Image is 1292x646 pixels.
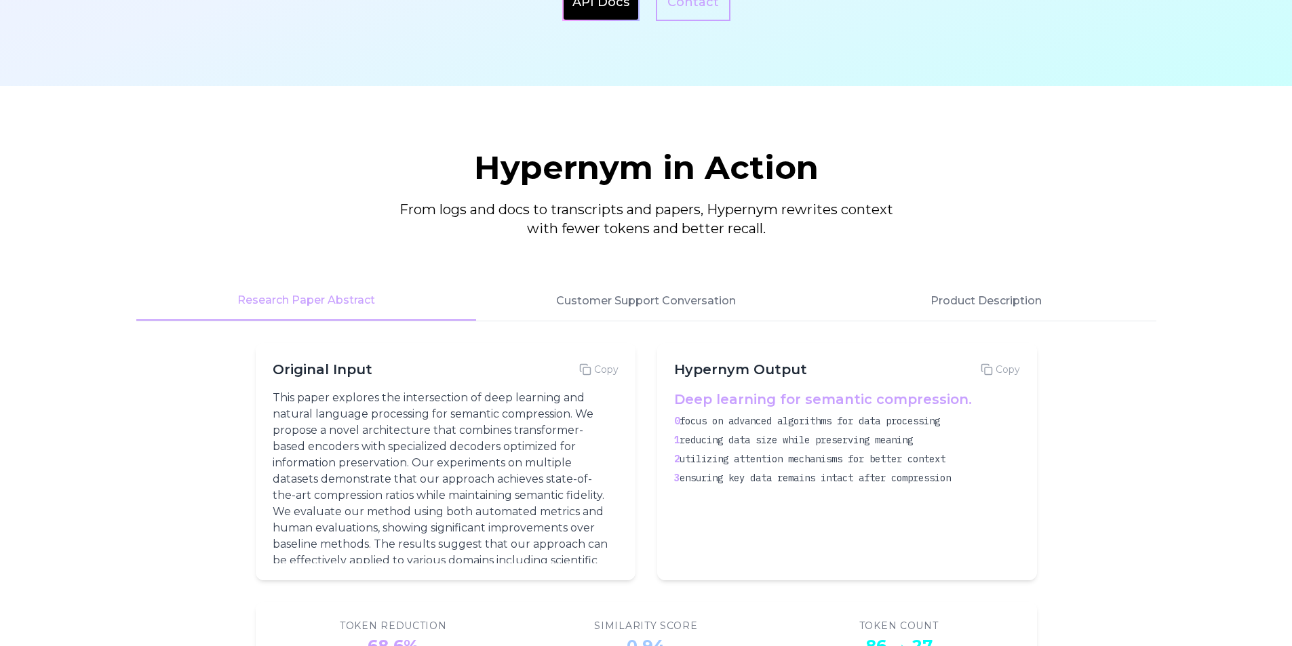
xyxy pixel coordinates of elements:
button: Customer Support Conversation [476,281,816,321]
span: utilizing attention mechanisms for better context [680,453,945,465]
p: This paper explores the intersection of deep learning and natural language processing for semanti... [273,390,613,585]
p: From logs and docs to transcripts and papers, Hypernym rewrites context with fewer tokens and bet... [386,200,907,238]
span: 1 [674,434,680,446]
span: Copy [594,363,619,376]
h2: Hypernym in Action [136,151,1156,184]
h3: Original Input [273,360,372,379]
span: 2 [674,453,680,465]
h4: Deep learning for semantic compression. [674,390,1015,409]
div: Similarity Score [594,619,697,632]
span: 3 [674,472,680,484]
div: Token Reduction [340,619,447,632]
button: Copy [579,363,619,376]
span: Copy [996,363,1020,376]
div: Token Count [859,619,939,632]
span: 0 [674,415,680,427]
span: ensuring key data remains intact after compression [680,472,951,484]
h3: Hypernym Output [674,360,807,379]
button: Research Paper Abstract [136,281,476,321]
span: focus on advanced algorithms for data processing [680,415,940,427]
button: Copy [981,363,1020,376]
span: reducing data size while preserving meaning [680,434,913,446]
button: Product Description [816,281,1156,321]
